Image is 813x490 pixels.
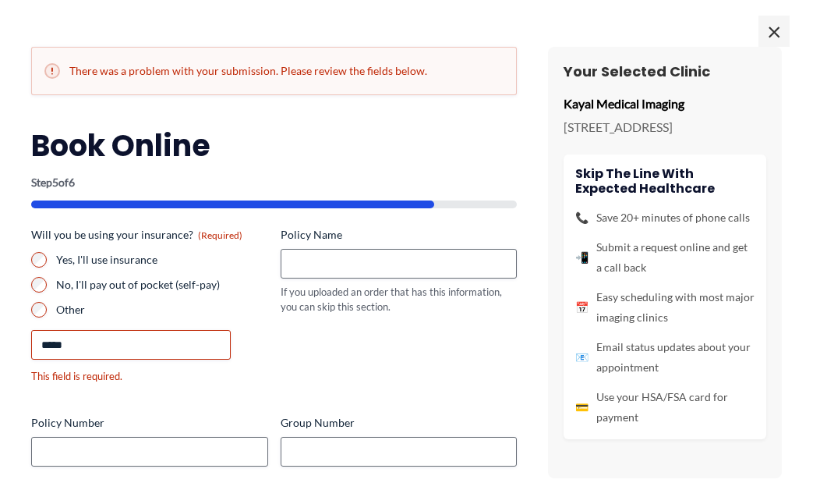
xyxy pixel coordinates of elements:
span: 6 [69,176,75,189]
span: 5 [52,176,58,189]
h2: Book Online [31,126,517,165]
li: Save 20+ minutes of phone calls [575,208,755,228]
li: Easy scheduling with most major imaging clinics [575,287,755,328]
li: Email status updates about your appointment [575,337,755,378]
legend: Will you be using your insurance? [31,227,242,243]
h3: Your Selected Clinic [564,62,766,80]
p: Kayal Medical Imaging [564,92,766,115]
label: Yes, I'll use insurance [56,252,268,268]
div: If you uploaded an order that has this information, you can skip this section. [281,285,518,314]
span: 📅 [575,297,589,318]
label: Policy Number [31,415,268,431]
span: 📲 [575,247,589,268]
p: [STREET_ADDRESS] [564,115,766,139]
label: No, I'll pay out of pocket (self-pay) [56,277,268,293]
label: Group Number [281,415,518,431]
span: (Required) [198,229,242,241]
label: Policy Name [281,227,518,243]
label: Other [56,302,268,318]
span: 💳 [575,397,589,417]
h4: Skip the line with Expected Healthcare [575,166,755,196]
li: Use your HSA/FSA card for payment [575,387,755,428]
span: × [758,16,790,47]
p: Step of [31,177,517,188]
span: 📞 [575,208,589,228]
input: Other Choice, please specify [31,330,231,360]
h2: There was a problem with your submission. Please review the fields below. [44,63,504,79]
span: 📧 [575,347,589,367]
div: This field is required. [31,369,268,384]
li: Submit a request online and get a call back [575,237,755,278]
